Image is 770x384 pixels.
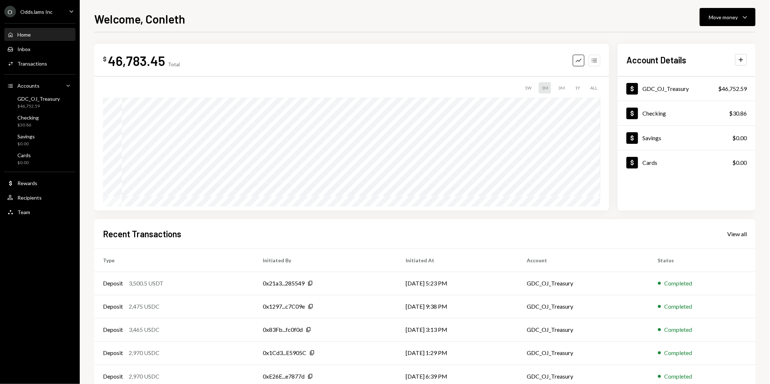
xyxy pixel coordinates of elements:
div: GDC_OJ_Treasury [17,96,60,102]
td: GDC_OJ_Treasury [518,341,649,364]
div: $30.86 [17,122,39,128]
a: Checking$30.86 [4,112,75,130]
div: OddsJams Inc [20,9,53,15]
div: $46,752.59 [17,103,60,109]
div: Completed [665,302,692,311]
div: Completed [665,279,692,288]
div: Deposit [103,325,123,334]
a: GDC_OJ_Treasury$46,752.59 [4,93,75,111]
div: $0.00 [17,160,31,166]
div: Savings [17,133,35,139]
div: 3,465 USDC [129,325,160,334]
a: Checking$30.86 [618,101,755,125]
td: GDC_OJ_Treasury [518,318,649,341]
div: Completed [665,348,692,357]
a: Inbox [4,42,75,55]
div: $ [103,55,107,63]
div: 1Y [572,82,583,93]
div: Cards [17,152,31,158]
th: Initiated At [397,249,518,272]
div: 0x1Cd3...E5905C [263,348,306,357]
td: [DATE] 3:13 PM [397,318,518,341]
a: Cards$0.00 [4,150,75,167]
div: Completed [665,325,692,334]
div: 2,970 USDC [129,372,160,381]
td: [DATE] 9:38 PM [397,295,518,318]
td: GDC_OJ_Treasury [518,272,649,295]
a: Savings$0.00 [4,131,75,149]
div: 2,970 USDC [129,348,160,357]
div: Accounts [17,83,40,89]
div: Savings [642,134,661,141]
div: 1W [522,82,534,93]
div: Checking [17,114,39,121]
div: Inbox [17,46,30,52]
div: Move money [709,13,738,21]
div: Deposit [103,372,123,381]
div: ALL [587,82,600,93]
div: 0x83Fb...fc0f0d [263,325,303,334]
a: Accounts [4,79,75,92]
div: Completed [665,372,692,381]
h2: Recent Transactions [103,228,181,240]
a: GDC_OJ_Treasury$46,752.59 [618,76,755,101]
div: Transactions [17,60,47,67]
div: GDC_OJ_Treasury [642,85,689,92]
div: $0.00 [732,134,747,142]
div: O [4,6,16,17]
div: 1M [539,82,551,93]
div: Deposit [103,279,123,288]
th: Initiated By [254,249,397,272]
a: Cards$0.00 [618,150,755,175]
div: Total [168,61,180,67]
td: [DATE] 5:23 PM [397,272,518,295]
div: 46,783.45 [108,53,165,69]
div: 3,500.5 USDT [129,279,163,288]
div: 3M [555,82,568,93]
a: Team [4,205,75,218]
h2: Account Details [626,54,686,66]
div: Rewards [17,180,37,186]
div: 0x1297...c7C09e [263,302,305,311]
a: View all [727,230,747,238]
th: Account [518,249,649,272]
div: Home [17,32,31,38]
a: Rewards [4,176,75,189]
div: Checking [642,110,666,117]
div: Deposit [103,302,123,311]
h1: Welcome, Conleth [94,12,185,26]
div: $30.86 [729,109,747,118]
td: GDC_OJ_Treasury [518,295,649,318]
div: 0xE26E...e7877d [263,372,305,381]
div: 0x21a3...285549 [263,279,305,288]
div: $0.00 [732,158,747,167]
button: Move money [700,8,755,26]
div: $0.00 [17,141,35,147]
div: Cards [642,159,657,166]
div: Team [17,209,30,215]
div: 2,475 USDC [129,302,160,311]
a: Transactions [4,57,75,70]
div: $46,752.59 [718,84,747,93]
th: Type [94,249,254,272]
a: Recipients [4,191,75,204]
th: Status [649,249,755,272]
a: Home [4,28,75,41]
div: Recipients [17,195,42,201]
div: Deposit [103,348,123,357]
td: [DATE] 1:29 PM [397,341,518,364]
a: Savings$0.00 [618,126,755,150]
